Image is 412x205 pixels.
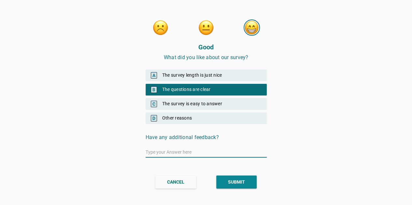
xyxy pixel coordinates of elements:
[164,54,249,60] span: What did you like about our survey?
[167,179,184,186] div: CANCEL
[151,115,157,122] span: D
[146,84,267,96] div: The questions are clear
[146,112,267,124] div: Other reasons
[151,101,157,107] span: C
[146,98,267,110] div: The survey is easy to answer
[151,72,157,79] span: A
[146,70,267,81] div: The survey length is just nice
[146,134,219,140] span: Have any additional feedback?
[228,179,245,186] div: SUBMIT
[216,175,257,188] button: SUBMIT
[155,175,196,188] button: CANCEL
[198,43,214,51] strong: Good
[146,147,267,157] input: Type your Answer here
[151,86,157,93] span: B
